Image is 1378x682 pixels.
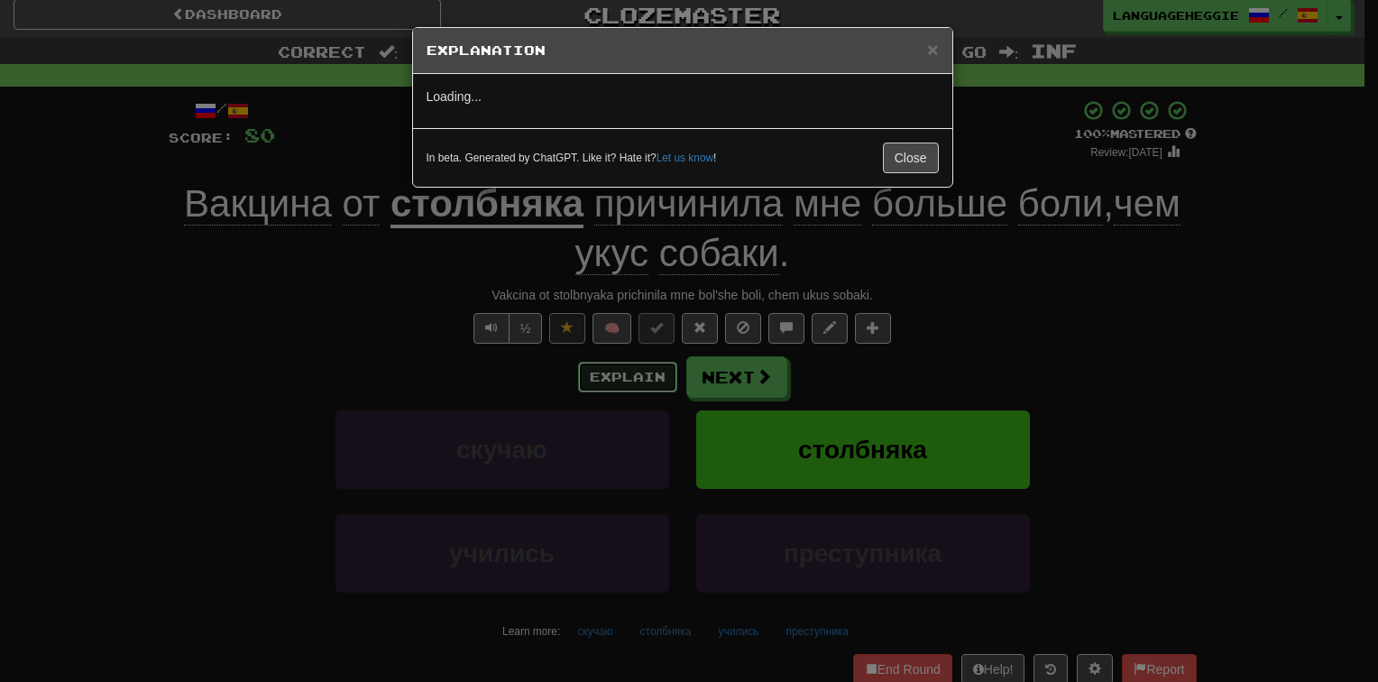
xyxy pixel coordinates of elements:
button: Close [927,40,938,59]
h5: Explanation [427,41,939,60]
small: In beta. Generated by ChatGPT. Like it? Hate it? ! [427,151,717,166]
span: × [927,39,938,60]
button: Close [883,143,939,173]
p: Loading... [427,88,939,106]
a: Let us know [657,152,713,164]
